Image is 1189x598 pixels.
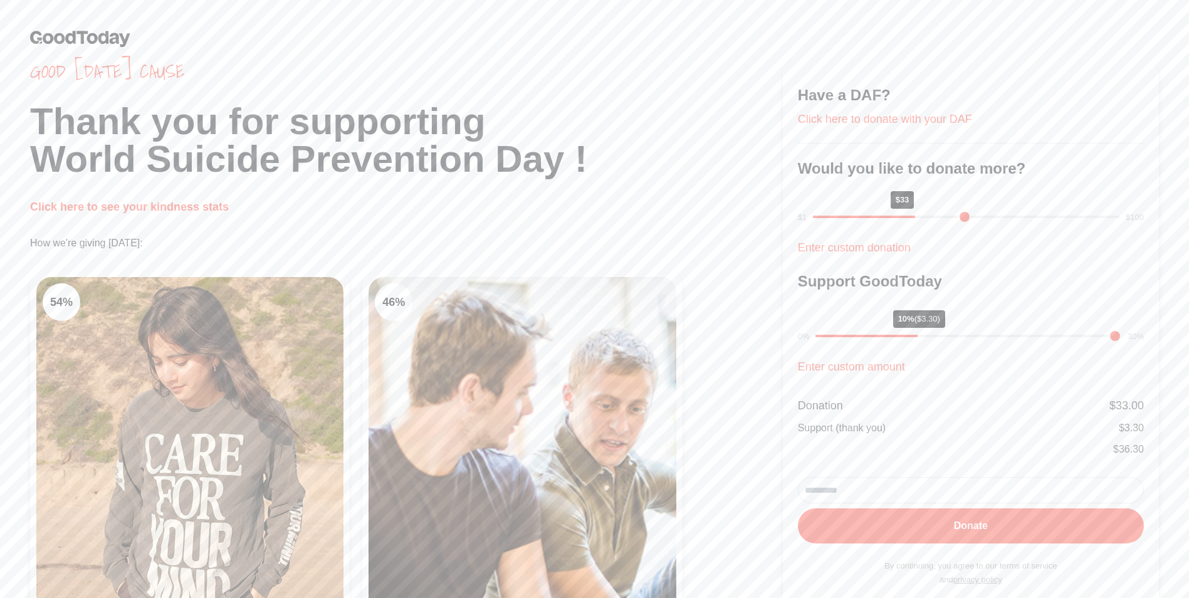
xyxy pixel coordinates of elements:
a: privacy policy [953,575,1002,584]
h1: Thank you for supporting World Suicide Prevention Day ! [30,103,783,178]
h3: Have a DAF? [798,85,1144,105]
button: Donate [798,508,1144,543]
span: ($3.30) [914,314,940,323]
div: 46 % [375,283,412,321]
div: $33 [891,191,914,209]
div: 0% [798,330,810,343]
p: How we're giving [DATE]: [30,236,783,251]
div: Donation [798,397,843,414]
a: Enter custom amount [798,360,905,373]
h3: Would you like to donate more? [798,159,1144,179]
div: Support (thank you) [798,421,886,436]
img: GoodToday [30,30,130,47]
div: 10% [893,310,945,328]
div: $ [1119,421,1144,436]
div: 30% [1128,330,1144,343]
span: Good [DATE] cause [30,60,783,83]
a: Enter custom donation [798,241,911,254]
h3: Support GoodToday [798,271,1144,291]
div: $ [1109,397,1144,414]
div: $ [1113,442,1144,457]
a: Click here to donate with your DAF [798,113,972,125]
div: $1 [798,211,807,224]
div: $100 [1126,211,1144,224]
p: By continuing, you agree to our terms of service and [798,559,1144,587]
span: 33.00 [1116,399,1144,412]
a: Click here to see your kindness stats [30,201,229,213]
span: 36.30 [1119,444,1144,454]
div: 54 % [43,283,80,321]
span: 3.30 [1124,422,1144,433]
